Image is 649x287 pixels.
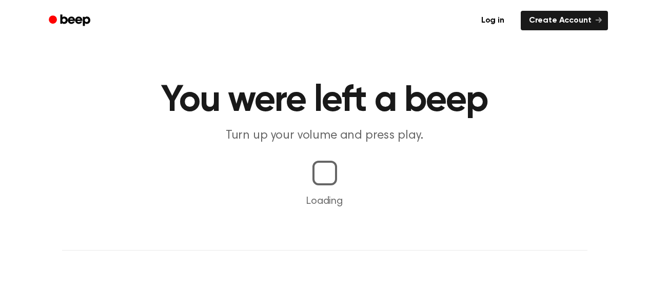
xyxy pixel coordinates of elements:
a: Create Account [521,11,608,30]
a: Log in [471,9,515,32]
a: Beep [42,11,100,31]
p: Loading [12,194,637,209]
h1: You were left a beep [62,82,587,119]
p: Turn up your volume and press play. [128,127,522,144]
